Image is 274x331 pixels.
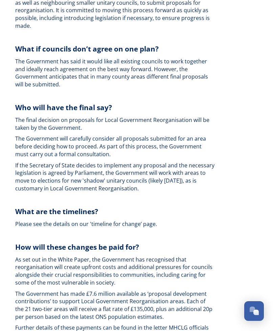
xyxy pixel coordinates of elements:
[15,256,214,286] span: As set out in the White Paper, the Government has recognised that reorganisation will create upfr...
[15,207,98,216] strong: What are the timelines?
[15,135,207,158] span: The Government will carefully consider all proposals submitted for an area before deciding how to...
[15,162,216,192] span: If the Secretary of State decides to implement any proposal and the necessary legislation is agre...
[15,116,211,131] span: The final decision on proposals for Local Government Reorganisation will be taken by the Government.
[15,44,159,54] strong: What if councils don’t agree on one plan?
[15,220,157,228] span: Please see the details on our 'timeline for change’ page.
[15,103,112,112] strong: Who will have the final say?
[244,301,264,321] button: Open Chat
[15,242,139,252] strong: How will these changes be paid for?
[15,290,214,320] span: The Government has made £7.6 million available as ‘proposal development contributions’ to support...
[15,58,209,88] span: The Government has said it would like all existing councils to work together and ideally reach ag...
